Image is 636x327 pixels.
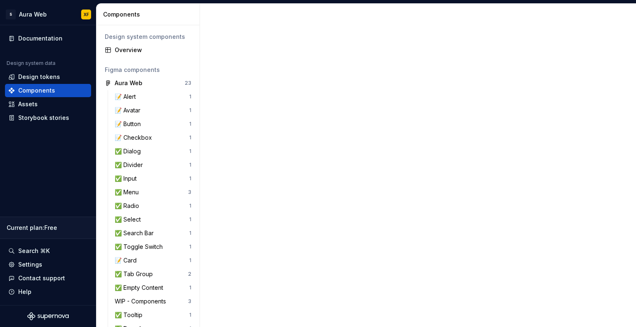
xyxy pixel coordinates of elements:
[111,227,195,240] a: ✅ Search Bar1
[18,260,42,269] div: Settings
[185,80,191,86] div: 23
[105,33,191,41] div: Design system components
[189,203,191,209] div: 1
[7,224,89,232] div: Current plan : Free
[189,257,191,264] div: 1
[6,10,16,19] div: S
[115,46,191,54] div: Overview
[5,84,91,97] a: Components
[115,134,155,142] div: 📝 Checkbox
[188,298,191,305] div: 3
[101,43,195,57] a: Overview
[5,285,91,298] button: Help
[189,121,191,127] div: 1
[111,267,195,281] a: ✅ Tab Group2
[5,111,91,124] a: Storybook stories
[111,240,195,253] a: ✅ Toggle Switch1
[5,98,91,111] a: Assets
[189,284,191,291] div: 1
[115,270,156,278] div: ✅ Tab Group
[84,11,89,18] div: XF
[189,175,191,182] div: 1
[189,148,191,155] div: 1
[115,174,140,183] div: ✅ Input
[189,216,191,223] div: 1
[5,32,91,45] a: Documentation
[111,104,195,117] a: 📝 Avatar1
[189,162,191,168] div: 1
[5,70,91,84] a: Design tokens
[2,5,94,23] button: SAura WebXF
[111,172,195,185] a: ✅ Input1
[111,186,195,199] a: ✅ Menu3
[18,274,65,282] div: Contact support
[103,10,196,19] div: Components
[111,281,195,294] a: ✅ Empty Content1
[189,230,191,236] div: 1
[111,117,195,131] a: 📝 Button1
[18,288,31,296] div: Help
[115,243,166,251] div: ✅ Toggle Switch
[115,79,142,87] div: Aura Web
[111,254,195,267] a: 📝 Card1
[115,120,144,128] div: 📝 Button
[188,271,191,277] div: 2
[101,76,195,90] a: Aura Web23
[5,272,91,285] button: Contact support
[115,93,139,101] div: 📝 Alert
[5,258,91,271] a: Settings
[115,147,144,155] div: ✅ Dialog
[19,10,47,19] div: Aura Web
[115,161,146,169] div: ✅ Divider
[18,34,63,43] div: Documentation
[115,297,169,306] div: WIP - Components
[18,114,69,122] div: Storybook stories
[189,312,191,318] div: 1
[111,295,195,308] a: WIP - Components3
[111,199,195,212] a: ✅ Radio1
[189,243,191,250] div: 1
[115,202,142,210] div: ✅ Radio
[115,188,142,196] div: ✅ Menu
[111,145,195,158] a: ✅ Dialog1
[5,244,91,258] button: Search ⌘K
[105,66,191,74] div: Figma components
[18,73,60,81] div: Design tokens
[27,312,69,320] svg: Supernova Logo
[115,106,144,115] div: 📝 Avatar
[18,100,38,108] div: Assets
[111,158,195,172] a: ✅ Divider1
[111,308,195,322] a: ✅ Tooltip1
[115,229,157,237] div: ✅ Search Bar
[18,247,50,255] div: Search ⌘K
[18,86,55,95] div: Components
[115,215,144,224] div: ✅ Select
[189,107,191,114] div: 1
[115,311,146,319] div: ✅ Tooltip
[188,189,191,196] div: 3
[189,134,191,141] div: 1
[111,131,195,144] a: 📝 Checkbox1
[111,90,195,103] a: 📝 Alert1
[7,60,55,67] div: Design system data
[189,93,191,100] div: 1
[115,284,166,292] div: ✅ Empty Content
[115,256,140,265] div: 📝 Card
[111,213,195,226] a: ✅ Select1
